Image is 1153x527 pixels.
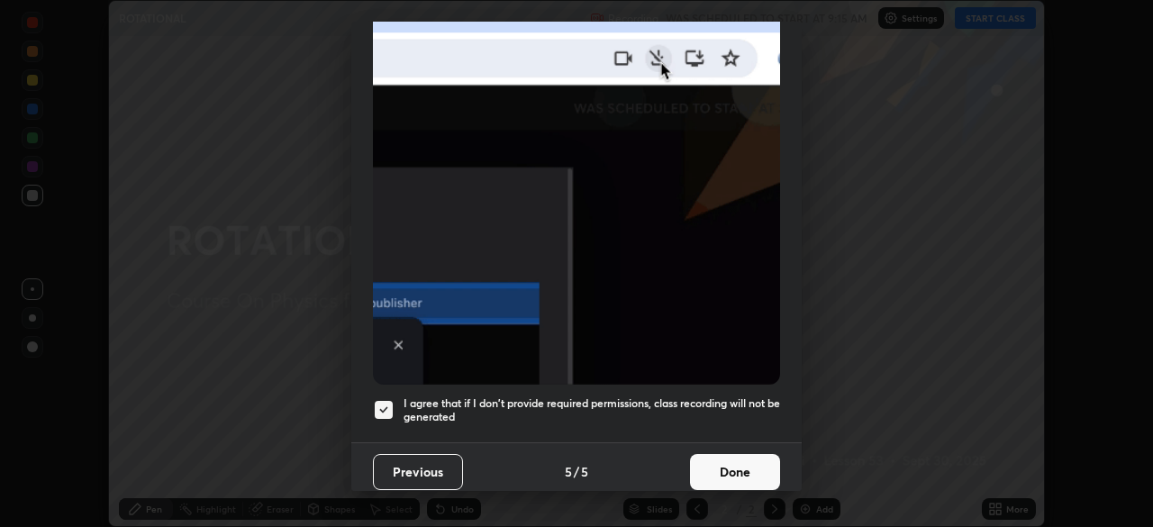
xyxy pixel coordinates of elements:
[690,454,780,490] button: Done
[574,462,579,481] h4: /
[565,462,572,481] h4: 5
[404,396,780,424] h5: I agree that if I don't provide required permissions, class recording will not be generated
[581,462,588,481] h4: 5
[373,454,463,490] button: Previous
